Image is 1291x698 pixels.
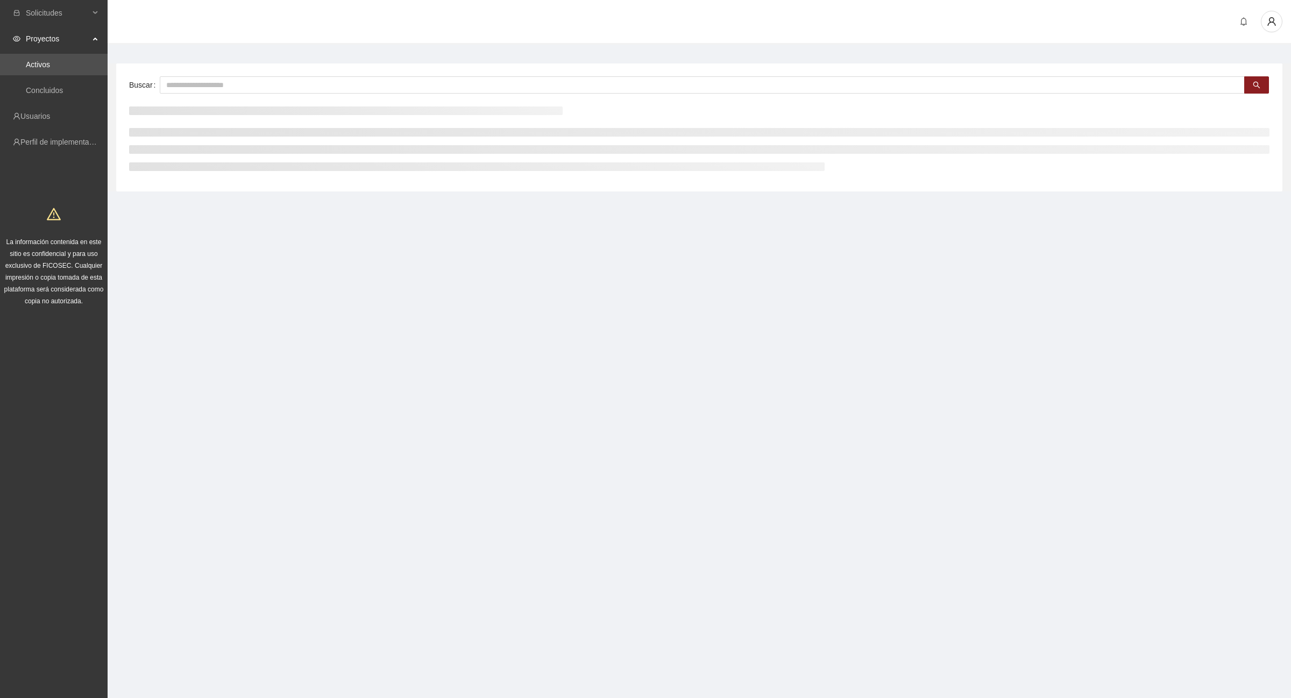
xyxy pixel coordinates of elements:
label: Buscar [129,76,160,94]
a: Usuarios [20,112,50,120]
span: Proyectos [26,28,89,49]
span: search [1253,81,1260,90]
span: eye [13,35,20,42]
button: user [1261,11,1282,32]
button: bell [1235,13,1252,30]
a: Activos [26,60,50,69]
span: warning [47,207,61,221]
span: user [1261,17,1282,26]
a: Concluidos [26,86,63,95]
a: Perfil de implementadora [20,138,104,146]
span: Solicitudes [26,2,89,24]
button: search [1244,76,1269,94]
span: inbox [13,9,20,17]
span: bell [1236,17,1252,26]
span: La información contenida en este sitio es confidencial y para uso exclusivo de FICOSEC. Cualquier... [4,238,104,305]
